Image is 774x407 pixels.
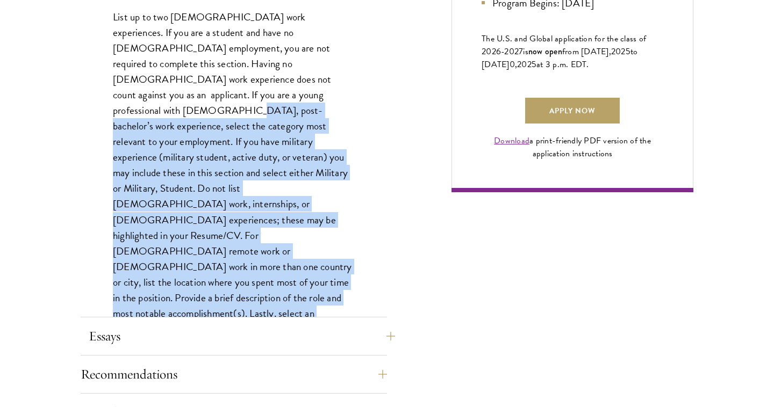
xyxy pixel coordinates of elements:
span: The U.S. and Global application for the class of 202 [482,32,646,58]
button: Recommendations [81,361,387,387]
span: 6 [496,45,501,58]
span: -202 [501,45,519,58]
span: 5 [532,58,536,71]
span: 5 [626,45,630,58]
span: 0 [510,58,515,71]
span: to [DATE] [482,45,637,71]
div: a print-friendly PDF version of the application instructions [482,134,663,160]
span: from [DATE], [562,45,611,58]
p: List up to two [DEMOGRAPHIC_DATA] work experiences. If you are a student and have no [DEMOGRAPHIC... [113,9,355,352]
span: is [523,45,528,58]
span: 202 [611,45,626,58]
button: Essays [89,323,395,349]
span: 7 [519,45,523,58]
a: Apply Now [525,98,620,123]
span: 202 [517,58,532,71]
span: , [515,58,517,71]
span: at 3 p.m. EDT. [536,58,589,71]
span: now open [528,45,562,57]
a: Download [494,134,529,147]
